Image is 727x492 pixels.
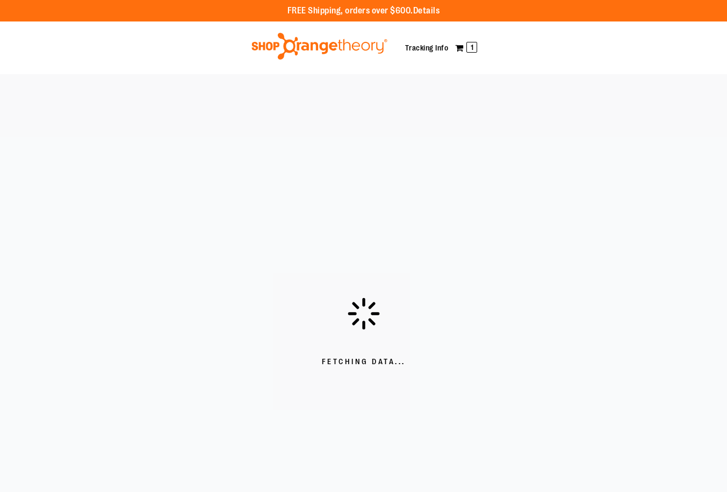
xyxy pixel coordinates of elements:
[405,44,449,52] a: Tracking Info
[250,33,389,60] img: Shop Orangetheory
[466,42,477,53] span: 1
[287,5,440,17] p: FREE Shipping, orders over $600.
[413,6,440,16] a: Details
[322,357,406,367] span: Fetching Data...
